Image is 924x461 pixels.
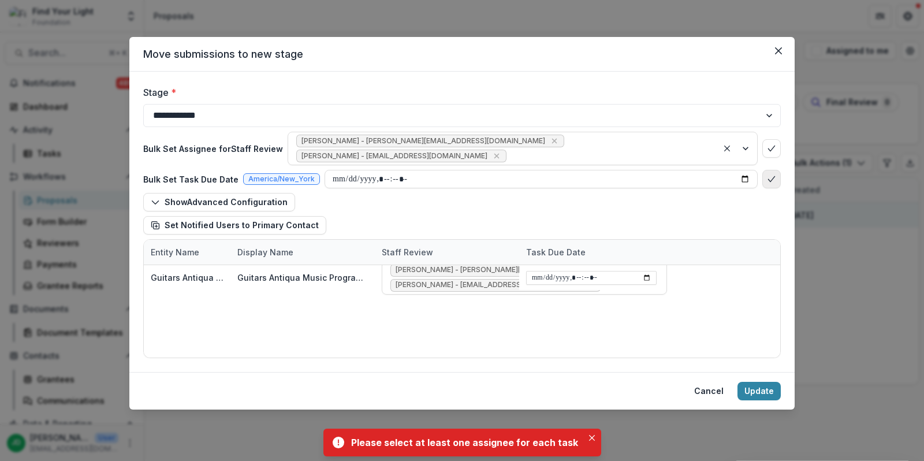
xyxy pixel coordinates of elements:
[396,281,582,289] span: [PERSON_NAME] - [EMAIL_ADDRESS][DOMAIN_NAME]
[762,139,781,158] button: bulk-confirm-option
[737,382,781,400] button: Update
[248,175,315,183] span: America/New_York
[396,266,602,274] span: [PERSON_NAME] - [PERSON_NAME][EMAIL_ADDRESS][DOMAIN_NAME]
[143,85,774,99] label: Stage
[549,135,560,147] div: Remove Jeffrey Dollinger - jdollinger@fylf.org
[143,216,326,235] button: Set Notified Users to Primary Contact
[375,240,519,265] div: Staff Review
[237,272,368,284] div: Guitars Antiqua Music Program - 2025 - Find Your Light Foundation 25/26 RFP Grant Application
[143,193,295,211] button: ShowAdvanced Configuration
[687,382,731,400] button: Cancel
[144,240,230,265] div: Entity Name
[143,143,283,155] p: Bulk Set Assignee for Staff Review
[151,272,223,284] div: Guitars Antiqua Music Program
[230,240,375,265] div: Display Name
[301,137,545,145] span: [PERSON_NAME] - [PERSON_NAME][EMAIL_ADDRESS][DOMAIN_NAME]
[301,152,487,160] span: [PERSON_NAME] - [EMAIL_ADDRESS][DOMAIN_NAME]
[143,173,239,185] p: Bulk Set Task Due Date
[519,246,593,258] div: Task Due Date
[519,240,664,265] div: Task Due Date
[585,431,599,445] button: Close
[144,246,206,258] div: Entity Name
[762,170,781,188] button: bulk-confirm-option
[230,246,300,258] div: Display Name
[129,37,795,72] header: Move submissions to new stage
[491,150,502,162] div: Remove Jake Goldbas - jgoldbas@fylf.org
[769,42,788,60] button: Close
[351,436,578,449] div: Please select at least one assignee for each task
[720,142,734,155] div: Clear selected options
[375,246,440,258] div: Staff Review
